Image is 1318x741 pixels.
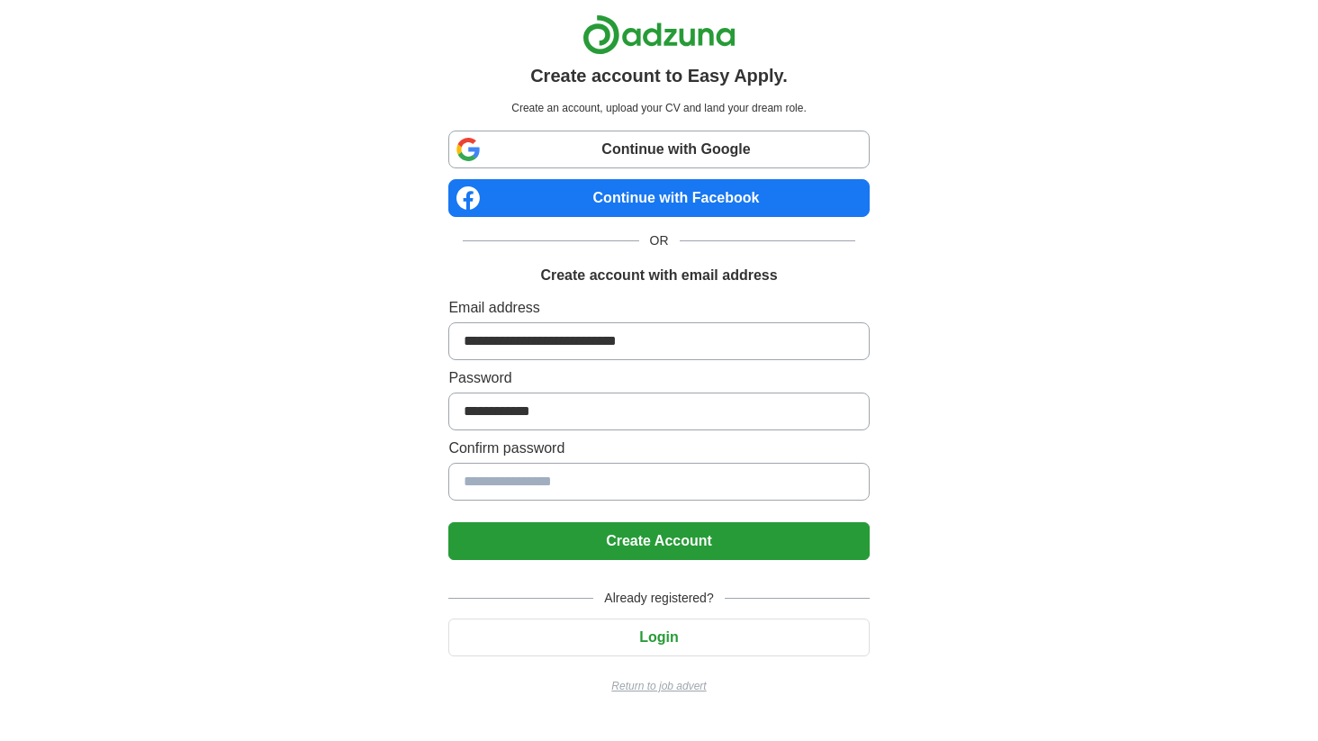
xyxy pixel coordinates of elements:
p: Create an account, upload your CV and land your dream role. [452,100,865,116]
button: Login [448,619,869,656]
h1: Create account to Easy Apply. [530,62,788,89]
label: Confirm password [448,438,869,459]
a: Login [448,629,869,645]
h1: Create account with email address [540,265,777,286]
span: Already registered? [593,589,724,608]
a: Return to job advert [448,678,869,694]
button: Create Account [448,522,869,560]
a: Continue with Facebook [448,179,869,217]
label: Email address [448,297,869,319]
span: OR [639,231,680,250]
img: Adzuna logo [582,14,736,55]
label: Password [448,367,869,389]
a: Continue with Google [448,131,869,168]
